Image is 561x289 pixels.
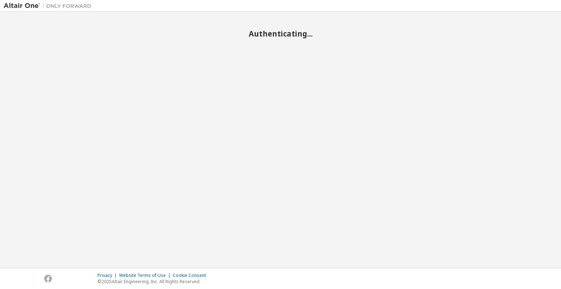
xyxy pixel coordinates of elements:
[173,273,210,278] div: Cookie Consent
[4,2,95,9] img: Altair One
[119,273,173,278] div: Website Terms of Use
[44,275,52,282] img: facebook.svg
[98,273,119,278] div: Privacy
[98,278,210,285] p: © 2025 Altair Engineering, Inc. All Rights Reserved.
[4,29,557,38] h2: Authenticating...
